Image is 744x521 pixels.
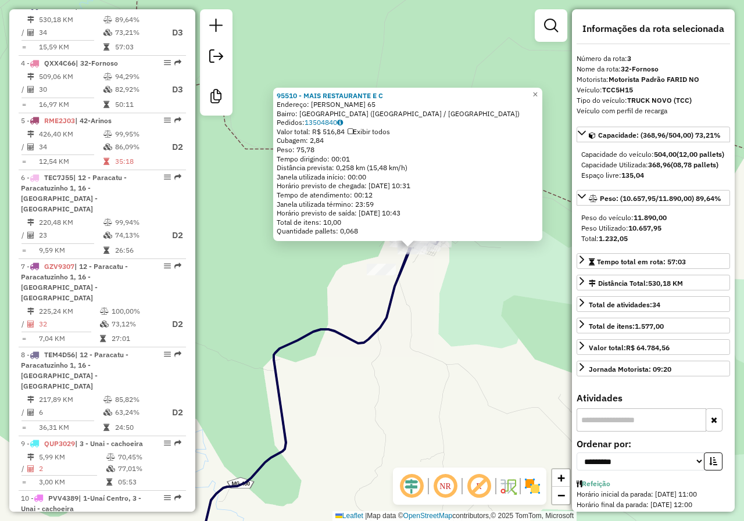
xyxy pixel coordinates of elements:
i: Tempo total em rota [103,101,109,108]
td: / [21,405,27,420]
td: 94,29% [115,71,161,82]
div: Motorista: [577,74,730,85]
a: Peso: (10.657,95/11.890,00) 89,64% [577,190,730,206]
span: Ocultar deslocamento [398,472,425,500]
i: % de utilização do peso [103,16,112,23]
td: / [21,228,27,243]
td: 2 [38,463,106,475]
strong: 10.657,95 [628,224,661,232]
em: Opções [164,494,171,501]
i: Distância Total [27,16,34,23]
td: 26:56 [115,245,161,256]
td: 05:53 [117,476,181,488]
i: Tempo total em rota [103,247,109,254]
i: Total de Atividades [27,409,34,416]
span: 9 - [21,439,143,448]
div: Horário previsto de saída: [DATE] 10:43 [277,209,539,218]
div: Valor total: R$ 516,84 [277,127,539,136]
button: Ordem crescente [704,452,722,470]
i: Total de Atividades [27,232,34,239]
i: Distância Total [27,396,34,403]
strong: (12,00 pallets) [677,150,724,159]
strong: 11.890,00 [634,213,667,222]
div: Janela utilizada término: 23:59 [277,200,539,209]
a: OpenStreetMap [403,512,453,520]
td: 34 [38,26,103,40]
img: Fluxo de ruas [499,477,517,495]
i: Tempo total em rota [103,44,109,51]
i: Total de Atividades [27,321,34,328]
td: 99,94% [115,217,161,228]
a: Close popup [528,88,542,102]
td: 5,99 KM [38,451,106,463]
i: % de utilização do peso [103,219,112,226]
i: Total de Atividades [27,143,34,150]
div: Peso: 75,78 [277,145,539,154]
td: 86,09% [115,140,161,154]
a: Capacidade: (368,96/504,00) 73,21% [577,127,730,142]
strong: 135,04 [621,171,644,179]
strong: 368,96 [648,160,671,169]
a: Total de itens:1.577,00 [577,318,730,333]
td: 217,89 KM [38,394,103,405]
em: Opções [164,117,171,124]
div: Número da rota: [577,53,730,64]
a: Valor total:R$ 64.784,56 [577,339,730,355]
span: − [557,488,565,502]
td: 220,48 KM [38,217,103,228]
i: Total de Atividades [27,465,34,472]
td: 6 [38,405,103,420]
span: × [532,89,538,99]
a: Zoom in [552,469,570,487]
div: Capacidade do veículo: [581,149,725,160]
i: % de utilização do peso [106,454,115,461]
span: Capacidade: (368,96/504,00) 73,21% [598,131,721,139]
p: D2 [162,141,183,154]
i: Distância Total [27,308,34,315]
td: 426,40 KM [38,128,103,140]
i: % de utilização da cubagem [100,321,109,328]
em: Opções [164,263,171,270]
td: 74,13% [115,228,161,243]
div: Peso Utilizado: [581,223,725,233]
td: = [21,333,27,344]
td: 100,00% [111,306,162,317]
div: Nome da rota: [577,64,730,74]
div: Pedidos: [277,118,539,127]
em: Rota exportada [174,59,181,66]
a: Tempo total em rota: 57:03 [577,253,730,269]
p: D3 [162,83,183,96]
td: 23 [38,228,103,243]
div: Map data © contributors,© 2025 TomTom, Microsoft [332,511,577,521]
span: | [365,512,367,520]
strong: 3 [627,54,631,63]
td: 34 [38,140,103,154]
span: 4 - [21,59,118,67]
i: Distância Total [27,73,34,80]
label: Ordenar por: [577,437,730,451]
td: 12,54 KM [38,156,103,167]
a: Refeição [582,479,610,488]
em: Rota exportada [174,263,181,270]
div: Horário final da parada: [DATE] 12:00 [577,500,730,510]
i: Total de Atividades [27,86,34,93]
td: / [21,82,27,97]
div: Janela utilizada início: 00:00 [277,173,539,182]
div: Distância prevista: 0,258 km (15,48 km/h) [277,163,539,173]
i: % de utilização da cubagem [103,143,112,150]
strong: 1.577,00 [635,322,664,330]
td: = [21,476,27,488]
span: RME2J03 [44,116,75,125]
td: / [21,140,27,154]
span: Total de atividades: [589,300,660,309]
a: Criar modelo [205,85,228,111]
i: Observações [337,119,343,126]
div: Capacidade: (368,96/504,00) 73,21% [577,145,730,185]
a: Distância Total:530,18 KM [577,275,730,290]
div: Tempo dirigindo: 00:01 [277,154,539,164]
div: Cubagem: 2,84 [277,136,539,145]
span: | 32-Fornoso [76,59,118,67]
div: Veículo: [577,85,730,95]
td: 63,24% [115,405,161,420]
